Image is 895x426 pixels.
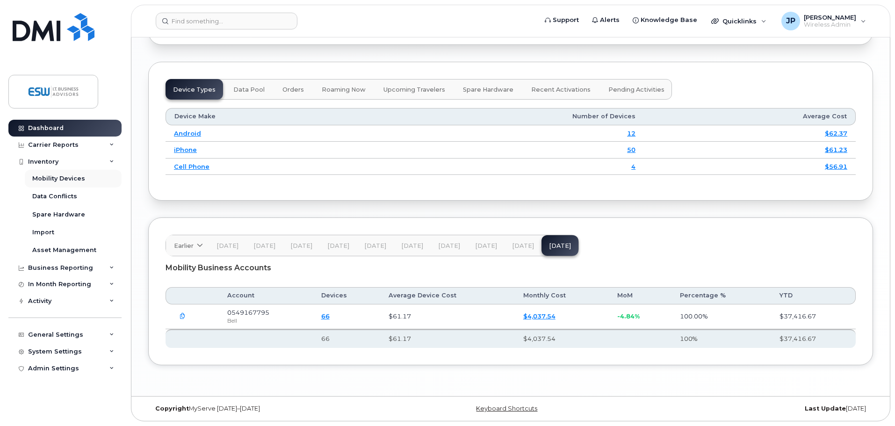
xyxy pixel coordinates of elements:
[322,86,366,94] span: Roaming Now
[627,130,635,137] a: 12
[771,304,856,329] td: $37,416.67
[553,15,579,25] span: Support
[512,242,534,250] span: [DATE]
[617,312,640,320] span: -4.84%
[825,163,847,170] a: $56.91
[383,86,445,94] span: Upcoming Travelers
[166,235,209,256] a: Earlier
[804,14,856,21] span: [PERSON_NAME]
[786,15,795,27] span: JP
[380,304,515,329] td: $61.17
[233,86,265,94] span: Data Pool
[148,405,390,412] div: MyServe [DATE]–[DATE]
[227,317,237,324] span: Bell
[609,287,671,304] th: MoM
[380,329,515,348] th: $61.17
[538,11,585,29] a: Support
[401,242,423,250] span: [DATE]
[166,108,368,125] th: Device Make
[523,312,556,320] a: $4,037.54
[631,163,635,170] a: 4
[671,304,771,329] td: 100.00%
[313,329,381,348] th: 66
[585,11,626,29] a: Alerts
[219,287,312,304] th: Account
[463,86,513,94] span: Spare Hardware
[804,21,856,29] span: Wireless Admin
[174,146,197,153] a: iPhone
[156,13,297,29] input: Find something...
[515,287,609,304] th: Monthly Cost
[155,405,189,412] strong: Copyright
[282,86,304,94] span: Orders
[321,312,330,320] a: 66
[380,287,515,304] th: Average Device Cost
[805,405,846,412] strong: Last Update
[174,241,194,250] span: Earlier
[627,146,635,153] a: 50
[476,405,537,412] a: Keyboard Shortcuts
[290,242,312,250] span: [DATE]
[705,12,773,30] div: Quicklinks
[327,242,349,250] span: [DATE]
[641,15,697,25] span: Knowledge Base
[825,130,847,137] a: $62.37
[475,242,497,250] span: [DATE]
[600,15,620,25] span: Alerts
[368,108,644,125] th: Number of Devices
[631,405,873,412] div: [DATE]
[438,242,460,250] span: [DATE]
[671,329,771,348] th: 100%
[771,287,856,304] th: YTD
[531,86,591,94] span: Recent Activations
[253,242,275,250] span: [DATE]
[825,146,847,153] a: $61.23
[227,309,269,316] span: 0549167795
[722,17,757,25] span: Quicklinks
[174,130,201,137] a: Android
[644,108,856,125] th: Average Cost
[364,242,386,250] span: [DATE]
[174,163,209,170] a: Cell Phone
[775,12,873,30] div: Jon Plett
[608,86,664,94] span: Pending Activities
[626,11,704,29] a: Knowledge Base
[515,329,609,348] th: $4,037.54
[217,242,238,250] span: [DATE]
[771,329,856,348] th: $37,416.67
[313,287,381,304] th: Devices
[166,256,856,280] div: Mobility Business Accounts
[671,287,771,304] th: Percentage %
